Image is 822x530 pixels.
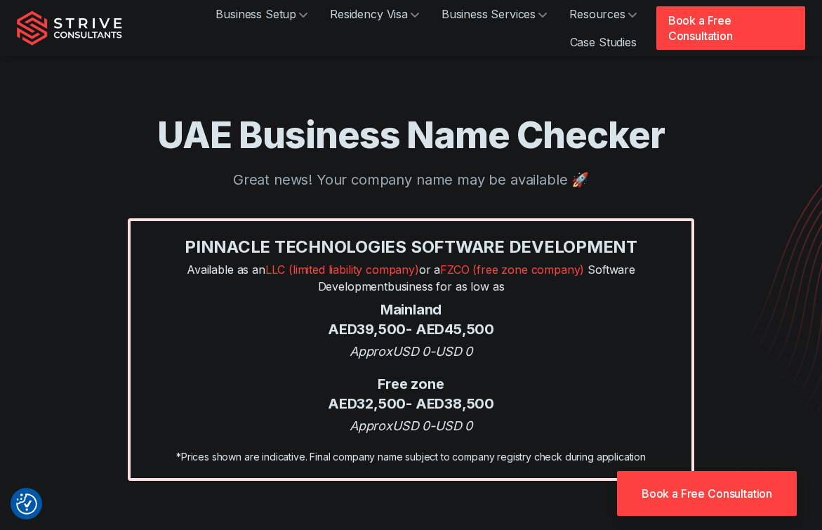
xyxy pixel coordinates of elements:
[17,11,122,46] img: Strive Consultants
[145,416,677,435] div: Approx USD 0 - USD 0
[16,493,37,515] button: Consent Preferences
[16,493,37,515] img: Revisit consent button
[559,28,648,56] a: Case Studies
[440,263,584,277] span: FZCO (free zone company)
[145,449,677,464] div: *Prices shown are indicative. Final company name subject to company registry check during applica...
[145,235,677,258] div: pinnacle technologies software development
[265,263,419,277] span: LLC (limited liability company)
[145,300,677,339] div: Mainland AED 39,500 - AED 45,500
[145,375,677,413] div: Free zone AED 32,500 - AED 38,500
[145,261,677,295] p: Available as an or a Software Development business for as low as
[17,169,805,190] p: Great news! Your company name may be available 🚀
[17,112,805,158] h1: UAE Business Name Checker
[617,471,797,516] a: Book a Free Consultation
[656,6,805,50] a: Book a Free Consultation
[145,342,677,361] div: Approx USD 0 - USD 0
